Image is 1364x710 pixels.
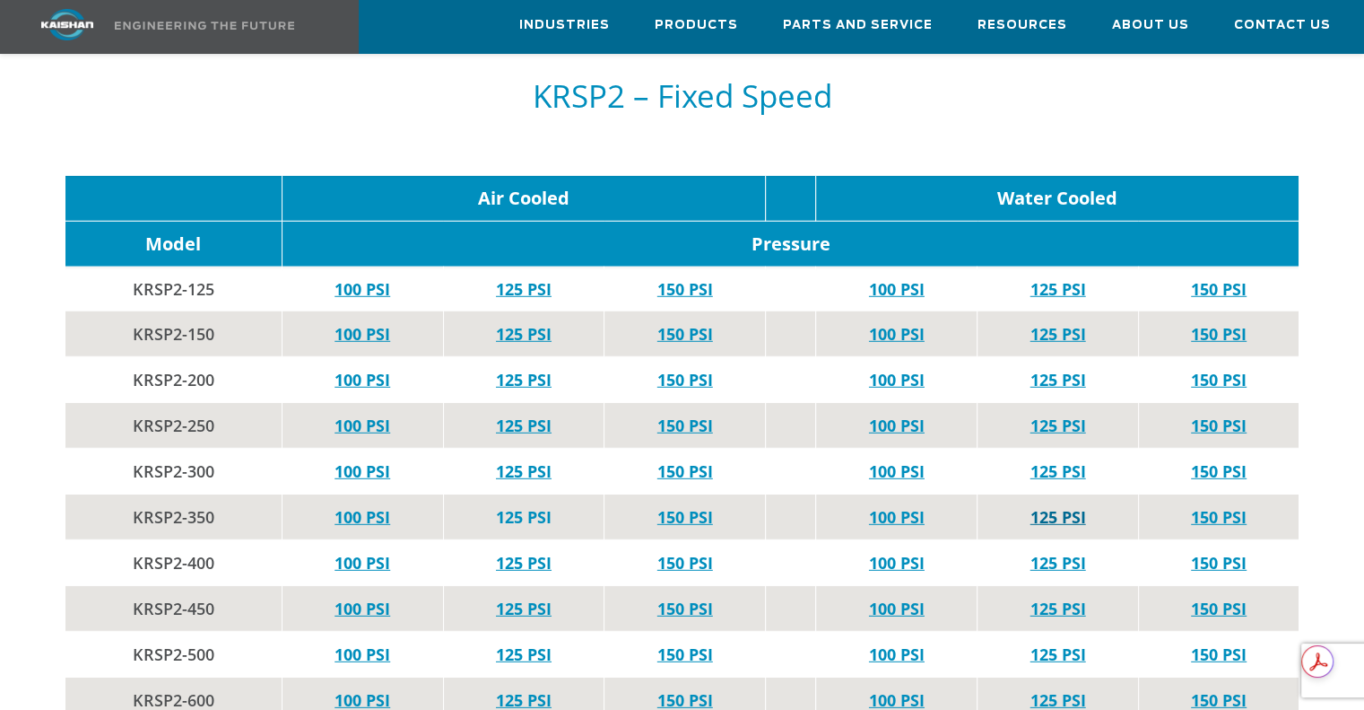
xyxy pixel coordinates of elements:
[1030,323,1086,345] a: 125 PSI
[65,403,282,449] td: KRSP2-250
[496,460,552,482] a: 125 PSI
[65,79,1299,113] h5: KRSP2 – Fixed Speed
[657,278,713,300] a: 150 PSI
[65,632,282,678] td: KRSP2-500
[783,1,933,49] a: Parts and Service
[65,540,282,586] td: KRSP2-400
[869,506,925,528] a: 100 PSI
[657,369,713,390] a: 150 PSI
[519,1,610,49] a: Industries
[657,415,713,436] a: 150 PSI
[1191,415,1247,436] a: 150 PSI
[1030,278,1086,300] a: 125 PSI
[334,415,390,436] a: 100 PSI
[657,460,713,482] a: 150 PSI
[1191,323,1247,345] a: 150 PSI
[496,278,552,300] a: 125 PSI
[657,323,713,345] a: 150 PSI
[869,598,925,619] a: 100 PSI
[657,506,713,528] a: 150 PSI
[496,369,552,390] a: 125 PSI
[1112,15,1189,36] span: About Us
[1030,644,1086,665] a: 125 PSI
[334,278,390,300] a: 100 PSI
[496,323,552,345] a: 125 PSI
[334,598,390,619] a: 100 PSI
[1191,552,1247,574] a: 150 PSI
[519,15,610,36] span: Industries
[1191,278,1247,300] a: 150 PSI
[1030,552,1086,574] a: 125 PSI
[869,278,925,300] a: 100 PSI
[282,176,765,222] td: Air Cooled
[1234,15,1331,36] span: Contact Us
[1191,369,1247,390] a: 150 PSI
[334,644,390,665] a: 100 PSI
[1030,506,1086,528] a: 125 PSI
[657,644,713,665] a: 150 PSI
[65,311,282,357] td: KRSP2-150
[869,460,925,482] a: 100 PSI
[115,22,294,30] img: Engineering the future
[1191,460,1247,482] a: 150 PSI
[65,449,282,495] td: KRSP2-300
[1112,1,1189,49] a: About Us
[496,644,552,665] a: 125 PSI
[1234,1,1331,49] a: Contact Us
[783,15,933,36] span: Parts and Service
[977,15,1067,36] span: Resources
[1191,644,1247,665] a: 150 PSI
[1191,598,1247,619] a: 150 PSI
[65,586,282,632] td: KRSP2-450
[1191,506,1247,528] a: 150 PSI
[334,506,390,528] a: 100 PSI
[496,415,552,436] a: 125 PSI
[65,267,282,311] td: KRSP2-125
[65,222,282,267] td: Model
[65,357,282,403] td: KRSP2-200
[1030,460,1086,482] a: 125 PSI
[282,222,1299,267] td: Pressure
[657,598,713,619] a: 150 PSI
[869,415,925,436] a: 100 PSI
[334,460,390,482] a: 100 PSI
[1030,598,1086,619] a: 125 PSI
[655,1,738,49] a: Products
[977,1,1067,49] a: Resources
[496,598,552,619] a: 125 PSI
[1030,369,1086,390] a: 125 PSI
[869,369,925,390] a: 100 PSI
[869,323,925,345] a: 100 PSI
[1030,415,1086,436] a: 125 PSI
[655,15,738,36] span: Products
[869,552,925,574] a: 100 PSI
[816,176,1299,222] td: Water Cooled
[869,644,925,665] a: 100 PSI
[334,369,390,390] a: 100 PSI
[334,323,390,345] a: 100 PSI
[657,552,713,574] a: 150 PSI
[496,506,552,528] a: 125 PSI
[334,552,390,574] a: 100 PSI
[496,552,552,574] a: 125 PSI
[65,495,282,540] td: KRSP2-350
